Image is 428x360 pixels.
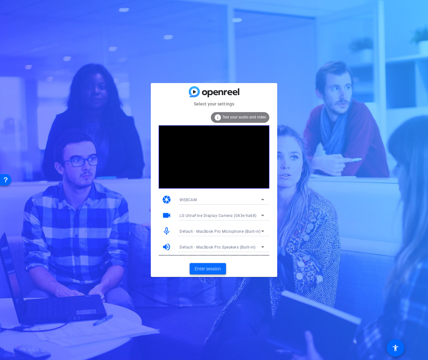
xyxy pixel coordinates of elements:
mat-icon: videocam [162,211,171,220]
mat-icon: volume_up [162,242,171,252]
span: Test your audio and video [222,115,266,119]
span: Default - MacBook Pro Speakers (Built-in) [180,245,256,249]
span: WEBCAM [180,198,197,202]
mat-card-subtitle: Select your settings [151,100,277,107]
mat-icon: camera [162,195,171,204]
span: Default - MacBook Pro Microphone (Built-in) [180,229,261,234]
mat-icon: accessibility [392,344,399,352]
span: Enter session [195,266,221,272]
button: Enter session [190,263,226,274]
mat-icon: info [214,114,222,121]
mat-icon: mic_none [162,226,171,236]
span: LG UltraFine Display Camera (043e:9a68) [180,213,257,218]
img: blue-gradient.svg [189,86,239,97]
